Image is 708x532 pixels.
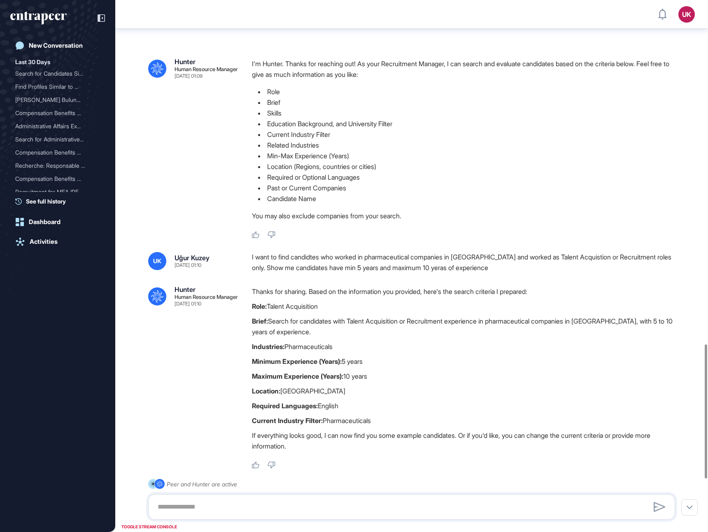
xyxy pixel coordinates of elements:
[252,58,682,80] p: I'm Hunter. Thanks for reaching out! As your Recruitment Manager, I can search and evaluate candi...
[252,316,682,337] p: Search for candidates with Talent Acquisition or Recruitment experience in pharmaceutical compani...
[15,197,105,206] a: See full history
[175,67,238,72] div: Human Resource Manager
[15,120,100,133] div: Administrative Affairs Expert with 5 Years Experience in Automotive Sector, Istanbul
[252,118,682,129] li: Education Background, and University Filter
[29,218,61,226] div: Dashboard
[15,185,100,199] div: Recruitment for MEA IRF Regional Operations Excellence Manager at Stellantis
[252,415,682,426] p: Pharmaceuticals
[15,93,93,106] div: [PERSON_NAME] Bulunma...
[15,159,93,172] div: Recherche: Responsable Co...
[252,193,682,204] li: Candidate Name
[252,400,682,411] p: English
[252,302,267,310] strong: Role:
[15,120,93,133] div: Administrative Affairs Ex...
[252,317,268,325] strong: Brief:
[10,234,105,250] a: Activities
[252,140,682,150] li: Related Industries
[15,67,93,80] div: Search for Candidates Sim...
[252,386,682,396] p: [GEOGRAPHIC_DATA]
[252,301,682,312] p: Talent Acquisition
[175,58,196,65] div: Hunter
[252,210,682,221] p: You may also exclude companies from your search.
[175,294,238,300] div: Human Resource Manager
[175,254,210,261] div: Uğur Kuzey
[252,86,682,97] li: Role
[15,133,100,146] div: Search for Administrative Affairs Expert with 5 Years Experience in Automotive Sector in Istanbul
[252,371,682,382] p: 10 years
[15,159,100,172] div: Recherche: Responsable Compensations et Avantages pour la région MEA avec compétences en Récompen...
[10,37,105,54] a: New Conversation
[252,108,682,118] li: Skills
[15,172,100,185] div: Compensation Benefits Manager Role for MEA Region in Automotive and Manufacturing Industries
[15,146,93,159] div: Compensation Benefits Man...
[10,12,67,25] div: entrapeer-logo
[252,150,682,161] li: Min-Max Experience (Years)
[15,106,100,120] div: Compensation Benefits Manager for MEA Region in Automotive and Manufacturing Sectors
[175,263,201,268] div: [DATE] 01:10
[252,387,280,395] strong: Location:
[175,286,196,293] div: Hunter
[252,342,284,351] strong: Industries:
[252,129,682,140] li: Current Industry Filter
[26,197,66,206] span: See full history
[15,133,93,146] div: Search for Administrative...
[252,430,682,451] p: If everything looks good, I can now find you some example candidates. Or if you'd like, you can c...
[167,479,237,489] div: Peer and Hunter are active
[30,238,58,245] div: Activities
[15,146,100,159] div: Compensation Benefits Manager Search for MEA Region with C&B Program Design and Execution Skills ...
[119,522,179,532] div: TOGGLE STREAM CONSOLE
[252,97,682,108] li: Brief
[15,80,93,93] div: Find Profiles Similar to ...
[175,74,203,79] div: [DATE] 01:09
[175,301,201,306] div: [DATE] 01:10
[15,172,93,185] div: Compensation Benefits Man...
[15,185,93,199] div: Recruitment for MEA IRF R...
[15,106,93,120] div: Compensation Benefits Man...
[252,416,323,425] strong: Current Industry Filter:
[10,214,105,230] a: Dashboard
[252,161,682,172] li: Location (Regions, countries or cities)
[15,80,100,93] div: Find Profiles Similar to Feyza Dağıstan
[29,42,83,49] div: New Conversation
[252,183,682,193] li: Past or Current Companies
[252,172,682,183] li: Required or Optional Languages
[252,252,682,273] div: I want to find candidtes who worked in pharmaceutical companies in [GEOGRAPHIC_DATA] and worked a...
[252,286,682,297] p: Thanks for sharing. Based on the information you provided, here's the search criteria I prepared:
[252,341,682,352] p: Pharmaceuticals
[252,357,342,365] strong: Minimum Experience (Years):
[153,258,161,264] span: UK
[15,67,100,80] div: Search for Candidates Similar to Luca Roero on LinkedIn
[15,57,50,67] div: Last 30 Days
[252,356,682,367] p: 5 years
[252,402,318,410] strong: Required Languages:
[678,6,695,23] button: UK
[252,372,343,380] strong: Maximum Experience (Years):
[15,93,100,106] div: Özgür Akaoğlu'nun Bulunması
